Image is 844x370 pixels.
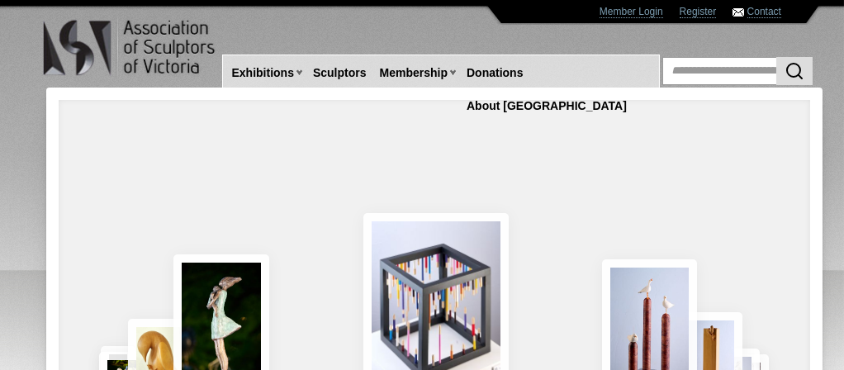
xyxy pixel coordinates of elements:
[373,58,454,88] a: Membership
[460,58,529,88] a: Donations
[460,91,633,121] a: About [GEOGRAPHIC_DATA]
[680,6,717,18] a: Register
[733,8,744,17] img: Contact ASV
[306,58,373,88] a: Sculptors
[42,17,218,79] img: logo.png
[747,6,781,18] a: Contact
[600,6,663,18] a: Member Login
[225,58,301,88] a: Exhibitions
[785,61,804,81] img: Search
